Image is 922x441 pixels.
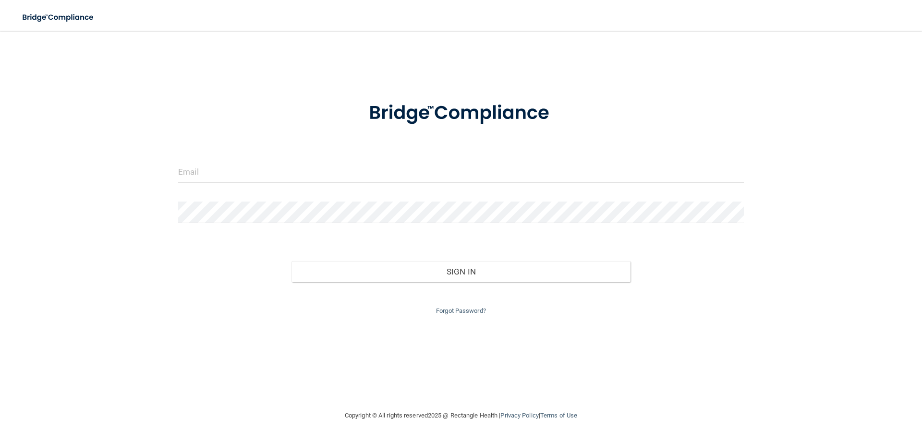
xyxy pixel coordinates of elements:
[349,88,573,138] img: bridge_compliance_login_screen.278c3ca4.svg
[500,412,538,419] a: Privacy Policy
[436,307,486,314] a: Forgot Password?
[286,400,636,431] div: Copyright © All rights reserved 2025 @ Rectangle Health | |
[540,412,577,419] a: Terms of Use
[291,261,631,282] button: Sign In
[14,8,103,27] img: bridge_compliance_login_screen.278c3ca4.svg
[178,161,744,183] input: Email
